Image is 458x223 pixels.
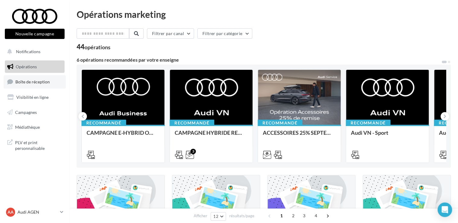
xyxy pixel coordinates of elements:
[15,124,40,130] span: Médiathèque
[213,214,218,219] span: 12
[229,213,254,219] span: résultats/page
[277,211,286,221] span: 1
[147,28,194,39] button: Filtrer par canal
[190,149,196,154] div: 3
[84,44,110,50] div: opérations
[4,91,66,104] a: Visibilité en ligne
[15,109,37,115] span: Campagnes
[437,202,452,217] div: Open Intercom Messenger
[288,211,298,221] span: 2
[16,64,37,69] span: Opérations
[311,211,321,221] span: 4
[4,60,66,73] a: Opérations
[175,130,248,142] div: CAMPAGNE HYBRIDE RECHARGEABLE
[211,212,226,221] button: 12
[15,138,62,151] span: PLV et print personnalisable
[4,136,66,154] a: PLV et print personnalisable
[77,44,110,50] div: 44
[299,211,309,221] span: 3
[258,120,302,126] div: Recommandé
[346,120,390,126] div: Recommandé
[16,49,40,54] span: Notifications
[170,120,214,126] div: Recommandé
[4,106,66,119] a: Campagnes
[77,10,451,19] div: Opérations marketing
[194,213,207,219] span: Afficher
[87,130,160,142] div: CAMPAGNE E-HYBRID OCTOBRE B2B
[351,130,424,142] div: Audi VN - Sport
[4,75,66,88] a: Boîte de réception
[4,45,63,58] button: Notifications
[5,29,65,39] button: Nouvelle campagne
[15,79,50,84] span: Boîte de réception
[5,206,65,218] a: AA Audi AGEN
[197,28,252,39] button: Filtrer par catégorie
[16,95,49,100] span: Visibilité en ligne
[77,57,441,62] div: 6 opérations recommandées par votre enseigne
[4,121,66,134] a: Médiathèque
[263,130,336,142] div: ACCESSOIRES 25% SEPTEMBRE - AUDI SERVICE
[8,209,14,215] span: AA
[17,209,58,215] p: Audi AGEN
[81,120,126,126] div: Recommandé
